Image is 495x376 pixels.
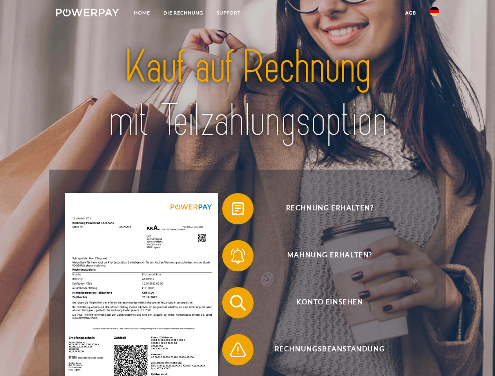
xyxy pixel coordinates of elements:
button: Mahnung erhalten? [222,240,426,271]
a: Home [127,6,157,20]
img: qb_bell.svg [228,246,248,266]
a: DIE RECHNUNG [157,6,210,20]
span: Rechnung erhalten? [234,193,426,224]
button: Rechnungsbeanstandung [222,334,426,365]
span: Konto einsehen [234,287,426,318]
span: Mahnung erhalten? [234,240,426,271]
img: qb_bill.svg [228,199,248,219]
a: SUPPORT [210,6,247,20]
button: Konto einsehen [222,287,426,318]
span: Rechnungsbeanstandung [234,334,426,365]
img: qb_warning.svg [228,340,248,360]
img: title-powerpay_de.svg [75,38,420,150]
a: agb [399,6,423,20]
img: de [430,7,439,16]
img: logo-powerpay-white.svg [56,9,119,16]
button: Rechnung erhalten? [222,193,426,224]
img: qb_search.svg [228,293,248,313]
